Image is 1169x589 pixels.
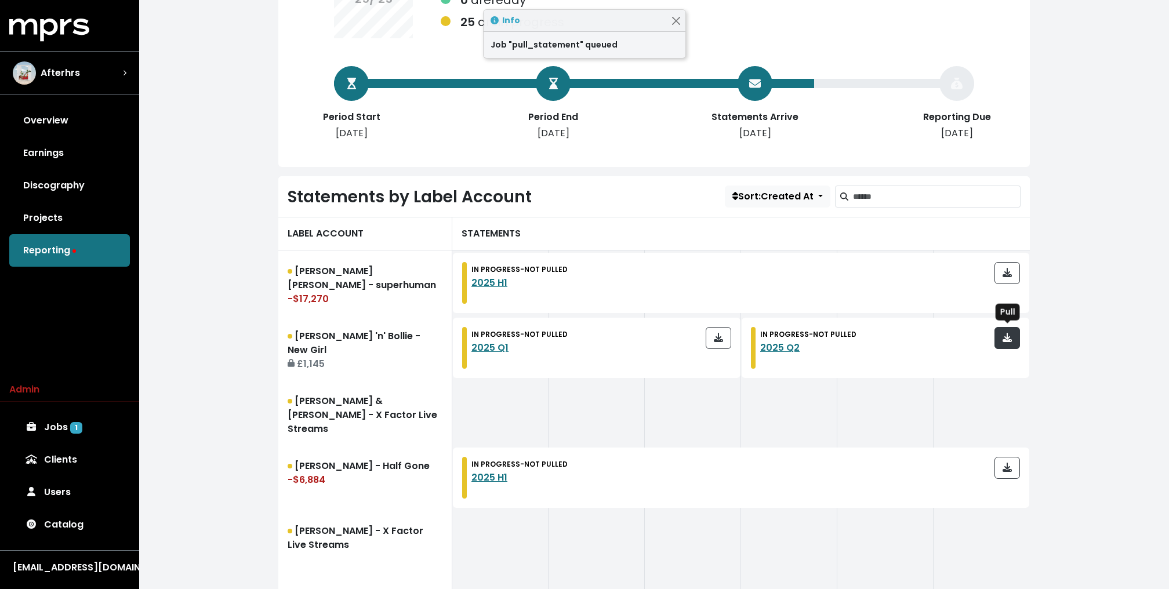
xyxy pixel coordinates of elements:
small: IN PROGRESS - NOT PULLED [471,264,568,274]
input: Search label accounts [853,186,1021,208]
a: 2025 H1 [471,276,507,289]
div: Period End [507,110,600,124]
a: Catalog [9,508,130,541]
a: mprs logo [9,23,89,36]
div: -$6,884 [288,473,442,487]
button: Close [670,14,682,27]
b: 25 [460,14,475,30]
a: [PERSON_NAME] - X Factor Live Streams [278,510,452,575]
span: Afterhrs [41,66,80,80]
a: Jobs 1 [9,411,130,443]
a: [PERSON_NAME] - Half Gone-$6,884 [278,445,452,510]
div: -$17,270 [288,292,442,306]
div: [DATE] [305,126,398,140]
small: IN PROGRESS - NOT PULLED [471,329,568,339]
img: The selected account / producer [13,61,36,85]
a: 2025 Q2 [760,341,800,354]
strong: Info [502,14,520,26]
div: are in progress [460,13,564,31]
div: Reporting Due [910,110,1003,124]
div: Job "pull_statement" queued [484,32,685,58]
small: IN PROGRESS - NOT PULLED [471,459,568,469]
div: £1,145 [288,357,442,371]
button: [EMAIL_ADDRESS][DOMAIN_NAME] [9,560,130,575]
span: Sort: Created At [732,190,814,203]
div: [DATE] [507,126,600,140]
a: Projects [9,202,130,234]
button: Sort:Created At [725,186,830,208]
a: 2025 Q1 [471,341,509,354]
div: Period Start [305,110,398,124]
div: STATEMENTS [452,217,1030,250]
a: Users [9,476,130,508]
a: [PERSON_NAME] [PERSON_NAME] - superhuman-$17,270 [278,250,452,315]
a: [PERSON_NAME] & [PERSON_NAME] - X Factor Live Streams [278,380,452,445]
a: Clients [9,443,130,476]
div: [DATE] [709,126,801,140]
a: Overview [9,104,130,137]
div: LABEL ACCOUNT [278,217,452,250]
div: Statements Arrive [709,110,801,124]
a: [PERSON_NAME] 'n' Bollie - New Girl£1,145 [278,315,452,380]
h2: Statements by Label Account [288,187,532,207]
a: Discography [9,169,130,202]
div: [EMAIL_ADDRESS][DOMAIN_NAME] [13,561,126,575]
div: Pull [996,304,1020,321]
a: Earnings [9,137,130,169]
small: IN PROGRESS - NOT PULLED [760,329,856,339]
div: [DATE] [910,126,1003,140]
span: 1 [70,422,82,434]
a: 2025 H1 [471,471,507,484]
